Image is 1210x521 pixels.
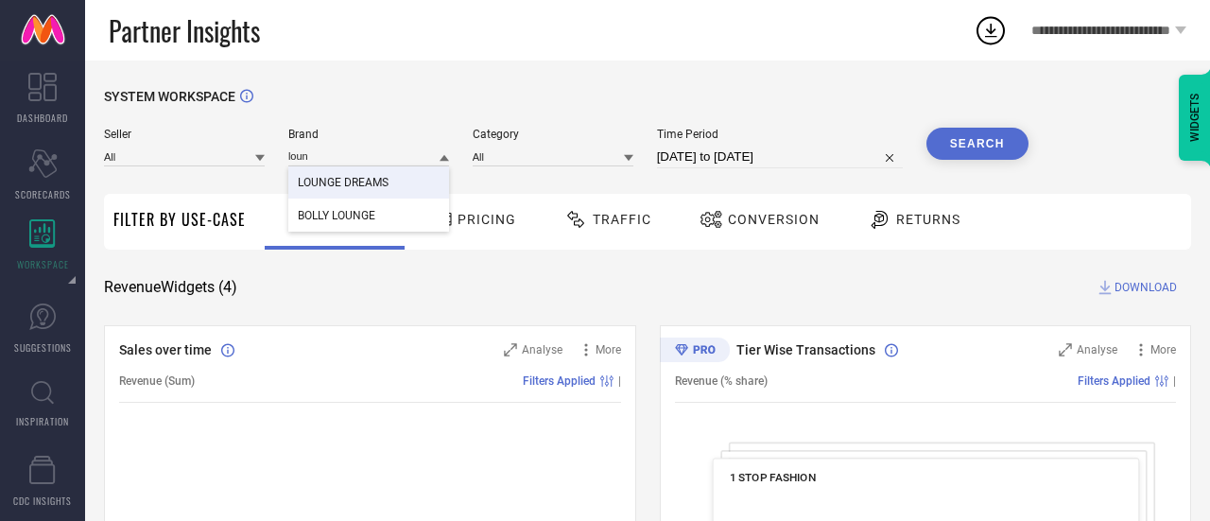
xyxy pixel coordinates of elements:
[657,146,903,168] input: Select time period
[17,257,69,271] span: WORKSPACE
[298,209,375,222] span: BOLLY LOUNGE
[593,212,651,227] span: Traffic
[119,342,212,357] span: Sales over time
[288,166,449,199] div: LOUNGE DREAMS
[16,414,69,428] span: INSPIRATION
[736,342,875,357] span: Tier Wise Transactions
[298,176,389,189] span: LOUNGE DREAMS
[522,343,562,356] span: Analyse
[657,128,903,141] span: Time Period
[1059,343,1072,356] svg: Zoom
[119,374,195,388] span: Revenue (Sum)
[1115,278,1177,297] span: DOWNLOAD
[728,212,820,227] span: Conversion
[113,208,246,231] span: Filter By Use-Case
[1077,343,1117,356] span: Analyse
[1173,374,1176,388] span: |
[896,212,960,227] span: Returns
[926,128,1028,160] button: Search
[104,278,237,297] span: Revenue Widgets ( 4 )
[109,11,260,50] span: Partner Insights
[13,494,72,508] span: CDC INSIGHTS
[15,187,71,201] span: SCORECARDS
[288,200,449,232] div: BOLLY LOUNGE
[473,128,633,141] span: Category
[104,89,235,104] span: SYSTEM WORKSPACE
[596,343,621,356] span: More
[504,343,517,356] svg: Zoom
[1150,343,1176,356] span: More
[17,111,68,125] span: DASHBOARD
[729,471,816,484] span: 1 STOP FASHION
[104,128,265,141] span: Seller
[523,374,596,388] span: Filters Applied
[974,13,1008,47] div: Open download list
[14,340,72,355] span: SUGGESTIONS
[618,374,621,388] span: |
[1078,374,1150,388] span: Filters Applied
[660,338,730,366] div: Premium
[675,374,768,388] span: Revenue (% share)
[288,128,449,141] span: Brand
[458,212,516,227] span: Pricing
